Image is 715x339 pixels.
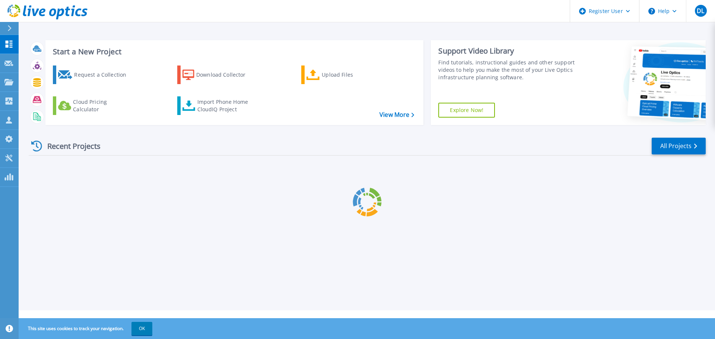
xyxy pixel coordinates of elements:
[20,322,152,335] span: This site uses cookies to track your navigation.
[53,48,414,56] h3: Start a New Project
[438,59,578,81] div: Find tutorials, instructional guides and other support videos to help you make the most of your L...
[53,96,136,115] a: Cloud Pricing Calculator
[652,138,706,154] a: All Projects
[322,67,381,82] div: Upload Files
[697,8,704,14] span: DL
[177,65,260,84] a: Download Collector
[74,67,134,82] div: Request a Collection
[73,98,133,113] div: Cloud Pricing Calculator
[29,137,111,155] div: Recent Projects
[379,111,414,118] a: View More
[196,67,256,82] div: Download Collector
[301,65,384,84] a: Upload Files
[438,46,578,56] div: Support Video Library
[53,65,136,84] a: Request a Collection
[131,322,152,335] button: OK
[438,103,495,118] a: Explore Now!
[197,98,255,113] div: Import Phone Home CloudIQ Project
